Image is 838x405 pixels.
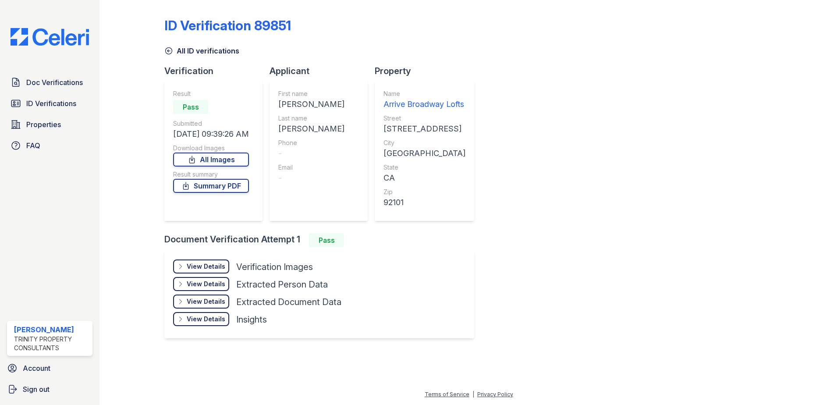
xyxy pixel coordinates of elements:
[236,313,267,326] div: Insights
[236,261,313,273] div: Verification Images
[26,119,61,130] span: Properties
[270,65,375,77] div: Applicant
[164,46,239,56] a: All ID verifications
[278,147,344,160] div: -
[187,297,225,306] div: View Details
[164,65,270,77] div: Verification
[23,384,50,394] span: Sign out
[173,100,208,114] div: Pass
[278,163,344,172] div: Email
[14,324,89,335] div: [PERSON_NAME]
[801,370,829,396] iframe: chat widget
[26,140,40,151] span: FAQ
[236,278,328,291] div: Extracted Person Data
[164,233,481,247] div: Document Verification Attempt 1
[26,77,83,88] span: Doc Verifications
[278,98,344,110] div: [PERSON_NAME]
[278,139,344,147] div: Phone
[173,89,249,98] div: Result
[383,188,465,196] div: Zip
[7,95,92,112] a: ID Verifications
[4,380,96,398] a: Sign out
[383,123,465,135] div: [STREET_ADDRESS]
[23,363,50,373] span: Account
[187,315,225,323] div: View Details
[7,137,92,154] a: FAQ
[383,98,465,110] div: Arrive Broadway Lofts
[383,163,465,172] div: State
[383,172,465,184] div: CA
[173,144,249,153] div: Download Images
[375,65,481,77] div: Property
[278,89,344,98] div: First name
[236,296,341,308] div: Extracted Document Data
[14,335,89,352] div: Trinity Property Consultants
[173,128,249,140] div: [DATE] 09:39:26 AM
[278,114,344,123] div: Last name
[187,262,225,271] div: View Details
[383,114,465,123] div: Street
[173,119,249,128] div: Submitted
[7,74,92,91] a: Doc Verifications
[309,233,344,247] div: Pass
[173,179,249,193] a: Summary PDF
[187,280,225,288] div: View Details
[278,123,344,135] div: [PERSON_NAME]
[383,139,465,147] div: City
[383,147,465,160] div: [GEOGRAPHIC_DATA]
[383,89,465,110] a: Name Arrive Broadway Lofts
[173,153,249,167] a: All Images
[383,196,465,209] div: 92101
[278,172,344,184] div: -
[164,18,291,33] div: ID Verification 89851
[173,170,249,179] div: Result summary
[477,391,513,398] a: Privacy Policy
[383,89,465,98] div: Name
[425,391,469,398] a: Terms of Service
[4,359,96,377] a: Account
[472,391,474,398] div: |
[26,98,76,109] span: ID Verifications
[4,28,96,46] img: CE_Logo_Blue-a8612792a0a2168367f1c8372b55b34899dd931a85d93a1a3d3e32e68fde9ad4.png
[7,116,92,133] a: Properties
